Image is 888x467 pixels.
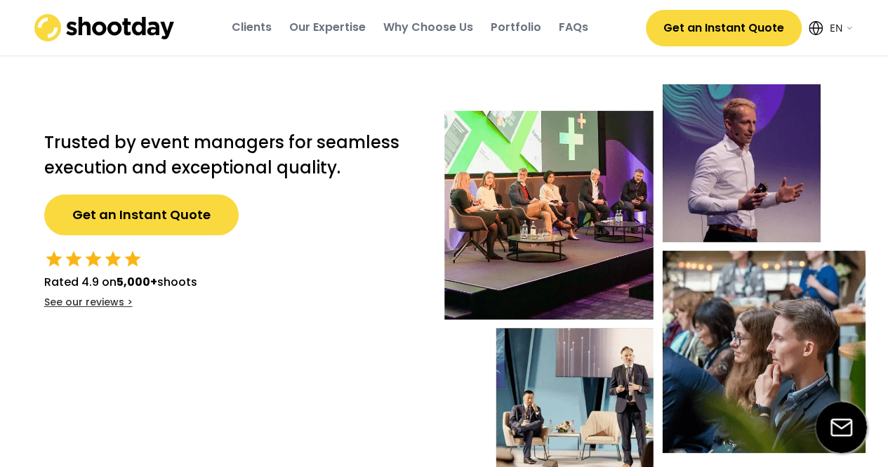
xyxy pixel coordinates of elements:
[44,130,416,180] h2: Trusted by event managers for seamless execution and exceptional quality.
[232,20,272,35] div: Clients
[44,296,133,310] div: See our reviews >
[44,274,197,291] div: Rated 4.9 on shoots
[809,21,823,35] img: Icon%20feather-globe%20%281%29.svg
[64,249,84,269] button: star
[84,249,103,269] button: star
[816,402,867,453] img: email-icon%20%281%29.svg
[34,14,175,41] img: shootday_logo.png
[44,195,239,235] button: Get an Instant Quote
[117,274,157,290] strong: 5,000+
[44,249,64,269] button: star
[491,20,541,35] div: Portfolio
[559,20,588,35] div: FAQs
[383,20,473,35] div: Why Choose Us
[646,10,802,46] button: Get an Instant Quote
[123,249,143,269] button: star
[289,20,366,35] div: Our Expertise
[103,249,123,269] button: star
